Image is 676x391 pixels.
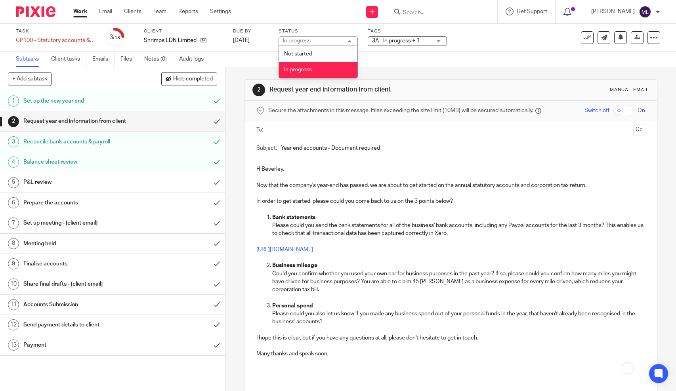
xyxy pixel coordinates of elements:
h1: Request year end information from client [269,86,468,94]
p: Shrimps LDN Limited [144,36,197,44]
h1: Request year end information from client [23,115,142,127]
div: 2 [8,116,19,127]
h1: Payment [23,339,142,351]
div: CP100 - Statutory accounts &amp; tax return - March 2025 [16,36,95,44]
div: In progress [283,38,311,44]
div: 3 [8,136,19,147]
h1: Accounts Submission [23,299,142,311]
a: Reports [178,8,198,15]
a: Audit logs [179,51,210,67]
h1: Set up the new year end [23,95,142,107]
label: To: [256,126,265,134]
div: Manual email [610,87,649,93]
p: Could you confirm whether you used your own car for business purposes in the past year? If so, pl... [272,270,645,294]
a: Emails [92,51,115,67]
div: 3 [109,33,120,42]
div: 4 [8,156,19,168]
div: 9 [8,258,19,269]
span: On [638,107,645,114]
button: + Add subtask [8,72,52,86]
h1: Balance sheet review [23,156,142,168]
img: svg%3E [639,6,651,18]
a: Settings [210,8,231,15]
h1: Share final drafts - [client email] [23,278,142,290]
p: In order to get started, please could you come back to us on the 3 points below? [256,197,645,205]
strong: Business mileage [272,263,317,268]
a: Team [153,8,166,15]
a: [URL][DOMAIN_NAME] [256,247,313,252]
h1: Set up meeting - [client email] [23,217,142,229]
div: 13 [8,340,19,351]
button: Hide completed [161,72,217,86]
div: 1 [8,95,19,107]
strong: Personal spend [272,303,313,309]
div: 10 [8,278,19,290]
strong: Bank statements [272,215,315,220]
small: /13 [113,36,120,40]
p: I hope this is clear, but if you have any questions at all, please don't hesitate to get in touch. [256,334,645,342]
p: Many thanks and speak soon, [256,350,645,358]
label: Subject: [256,144,277,152]
label: Client [144,28,223,34]
label: Tags [368,28,447,34]
img: Pixie [16,6,55,17]
span: In progress [284,67,312,72]
a: Work [73,8,87,15]
h1: Prepare the accounts [23,197,142,209]
div: 6 [8,197,19,208]
h1: Send payment details to client [23,319,142,331]
a: Notes (0) [144,51,173,67]
h1: Meeting held [23,238,142,250]
a: Subtasks [16,51,45,67]
p: HiBeverley, [256,165,645,173]
label: Status [279,28,358,34]
div: 2 [252,84,265,96]
span: [DATE] [233,38,250,43]
p: Now that the company's year-end has passed, we are about to get started on the annual statutory a... [256,181,645,189]
span: Get Support [517,9,547,14]
span: Secure the attachments in this message. Files exceeding the size limit (10MB) will be secured aut... [268,107,533,114]
p: Please could you send the bank statements for all of the business' bank accounts, including any P... [272,221,645,238]
span: Not started [284,51,312,57]
h1: Reconcile bank accounts & payroll [23,136,142,148]
span: Switch off [584,107,609,114]
h1: P&L review [23,176,142,188]
label: Task [16,28,95,34]
div: 12 [8,319,19,330]
span: Hide completed [173,76,213,82]
div: 8 [8,238,19,249]
a: Client tasks [51,51,86,67]
a: Clients [124,8,141,15]
div: 5 [8,177,19,188]
span: 3A - In progress + 1 [372,38,420,44]
p: Please could you also let us know if you made any business spend out of your personal funds in th... [272,310,645,326]
a: Files [120,51,138,67]
input: Search [402,10,474,17]
div: 7 [8,217,19,229]
button: Cc [633,124,645,136]
label: Due by [233,28,269,34]
h1: Finalise accounts [23,258,142,270]
a: Email [99,8,112,15]
div: CP100 - Statutory accounts & tax return - [DATE] [16,36,95,44]
div: 11 [8,299,19,310]
p: [PERSON_NAME] [591,8,635,15]
div: To enrich screen reader interactions, please activate Accessibility in Grammarly extension settings [244,157,657,380]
